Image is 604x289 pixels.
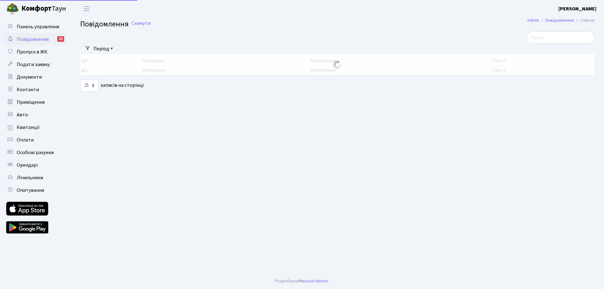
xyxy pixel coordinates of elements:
a: Квитанції [3,121,66,134]
a: [PERSON_NAME] [558,5,596,13]
span: Панель управління [17,23,59,30]
span: Документи [17,74,42,81]
a: Оплати [3,134,66,146]
span: Оплати [17,136,34,143]
a: Admin [527,17,539,24]
a: Орендарі [3,159,66,171]
li: Список [574,17,595,24]
a: Документи [3,71,66,83]
span: Повідомлення [80,19,129,30]
button: Переключити навігацію [79,3,94,14]
a: Приміщення [3,96,66,108]
select: записів на сторінці [80,80,98,92]
a: Панель управління [3,20,66,33]
span: Таун [21,3,66,14]
span: Авто [17,111,28,118]
span: Подати заявку [17,61,50,68]
a: Пропуск в ЖК [3,46,66,58]
span: Приміщення [17,99,45,106]
span: Орендарі [17,162,38,169]
a: Повідомлення [545,17,574,24]
a: Повідомлення21 [3,33,66,46]
a: Опитування [3,184,66,197]
a: Лічильники [3,171,66,184]
a: Скинути [131,20,150,26]
span: Лічильники [17,174,43,181]
span: Пропуск в ЖК [17,48,48,55]
a: Особові рахунки [3,146,66,159]
span: Опитування [17,187,44,194]
label: записів на сторінці [80,80,144,92]
b: [PERSON_NAME] [558,5,596,12]
a: Період [91,43,115,54]
a: Подати заявку [3,58,66,71]
img: logo.png [6,3,19,15]
span: Особові рахунки [17,149,54,156]
input: Пошук... [526,31,595,43]
span: Повідомлення [17,36,49,43]
div: Розроблено . [275,278,329,285]
b: Комфорт [21,3,52,14]
nav: breadcrumb [518,14,604,27]
img: Обробка... [333,60,343,70]
a: Авто [3,108,66,121]
span: Квитанції [17,124,40,131]
a: Massive Kinetic [299,278,328,284]
div: 21 [57,36,64,42]
span: Контакти [17,86,39,93]
a: Контакти [3,83,66,96]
